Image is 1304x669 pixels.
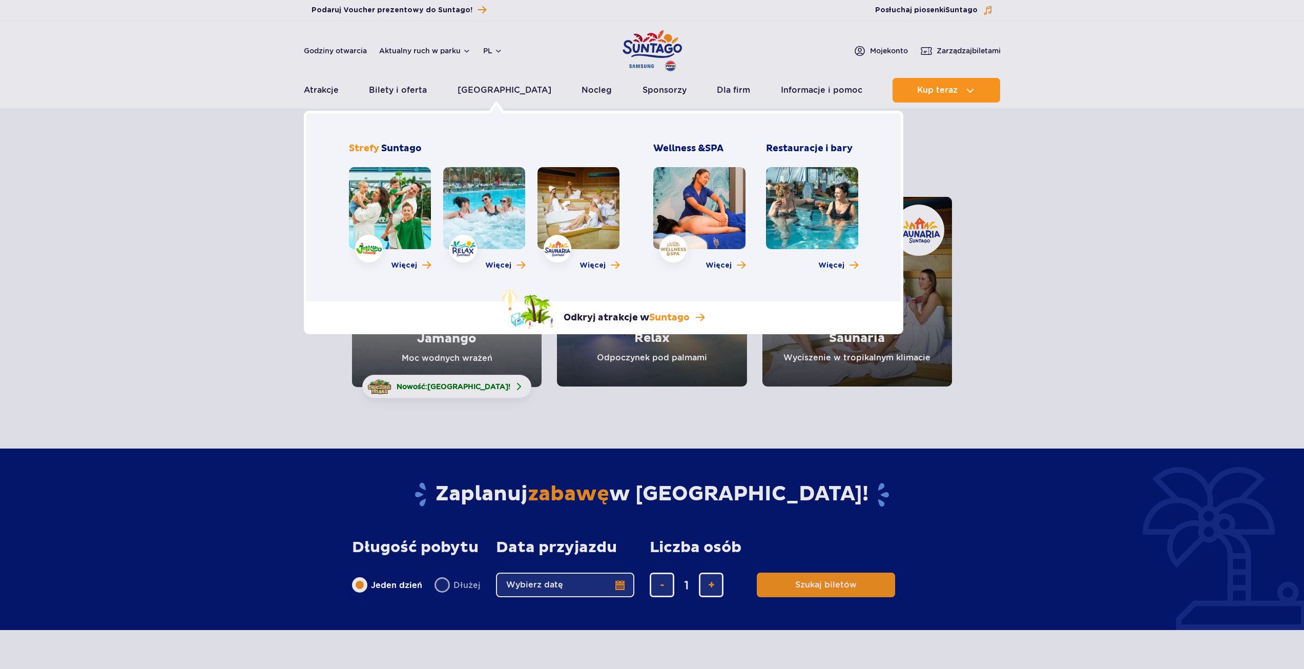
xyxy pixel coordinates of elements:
a: Atrakcje [304,78,339,103]
a: Nocleg [582,78,612,103]
span: Kup teraz [917,86,958,95]
a: Odkryj atrakcje wSuntago [502,289,705,329]
h3: Restauracje i bary [766,143,858,155]
a: [GEOGRAPHIC_DATA] [458,78,551,103]
a: Mojekonto [854,45,908,57]
span: Więcej [391,260,417,271]
a: Dla firm [717,78,750,103]
span: Suntago [649,312,690,323]
a: Więcej o Wellness & SPA [706,260,746,271]
span: Suntago [381,143,422,154]
span: Więcej [485,260,511,271]
a: Więcej o strefie Saunaria [579,260,619,271]
button: pl [483,46,503,56]
a: Sponsorzy [643,78,687,103]
a: Więcej o Restauracje i bary [818,260,858,271]
span: Więcej [579,260,606,271]
button: Kup teraz [893,78,1000,103]
span: Moje konto [870,46,908,56]
a: Więcej o strefie Relax [485,260,525,271]
a: Zarządzajbiletami [920,45,1001,57]
span: Strefy [349,143,379,154]
span: Więcej [706,260,732,271]
span: Wellness & [653,143,723,154]
a: Godziny otwarcia [304,46,367,56]
a: Bilety i oferta [369,78,427,103]
a: Więcej o strefie Jamango [391,260,431,271]
span: SPA [705,143,723,154]
span: Zarządzaj biletami [937,46,1001,56]
a: Informacje i pomoc [781,78,862,103]
p: Odkryj atrakcje w [564,312,690,324]
button: Aktualny ruch w parku [379,47,471,55]
span: Więcej [818,260,844,271]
